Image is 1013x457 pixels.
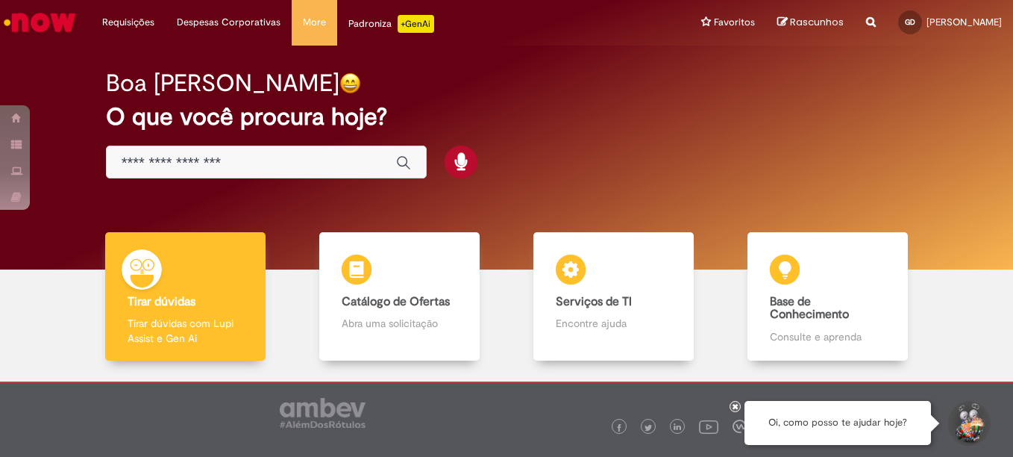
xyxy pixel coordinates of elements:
a: Base de Conhecimento Consulte e aprenda [721,232,935,361]
img: logo_footer_facebook.png [615,424,623,432]
a: Catálogo de Ofertas Abra uma solicitação [292,232,506,361]
span: More [303,15,326,30]
h2: O que você procura hoje? [106,104,908,130]
b: Serviços de TI [556,294,632,309]
img: happy-face.png [339,72,361,94]
b: Catálogo de Ofertas [342,294,450,309]
p: +GenAi [398,15,434,33]
span: Requisições [102,15,154,30]
button: Iniciar Conversa de Suporte [946,401,991,446]
a: Tirar dúvidas Tirar dúvidas com Lupi Assist e Gen Ai [78,232,292,361]
span: GD [905,17,915,27]
span: Rascunhos [790,15,844,29]
img: logo_footer_youtube.png [699,417,718,436]
p: Tirar dúvidas com Lupi Assist e Gen Ai [128,316,242,346]
b: Base de Conhecimento [770,294,849,323]
a: Rascunhos [777,16,844,30]
a: Serviços de TI Encontre ajuda [506,232,721,361]
img: logo_footer_ambev_rotulo_gray.png [280,398,366,428]
span: Favoritos [714,15,755,30]
div: Padroniza [348,15,434,33]
img: logo_footer_linkedin.png [674,423,681,432]
span: [PERSON_NAME] [926,16,1002,28]
h2: Boa [PERSON_NAME] [106,70,339,96]
b: Tirar dúvidas [128,294,195,309]
img: ServiceNow [1,7,78,37]
img: logo_footer_twitter.png [645,424,652,432]
div: Oi, como posso te ajudar hoje? [744,401,931,445]
img: logo_footer_workplace.png [733,420,746,433]
p: Encontre ajuda [556,316,671,331]
span: Despesas Corporativas [177,15,280,30]
p: Consulte e aprenda [770,329,885,344]
p: Abra uma solicitação [342,316,457,331]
